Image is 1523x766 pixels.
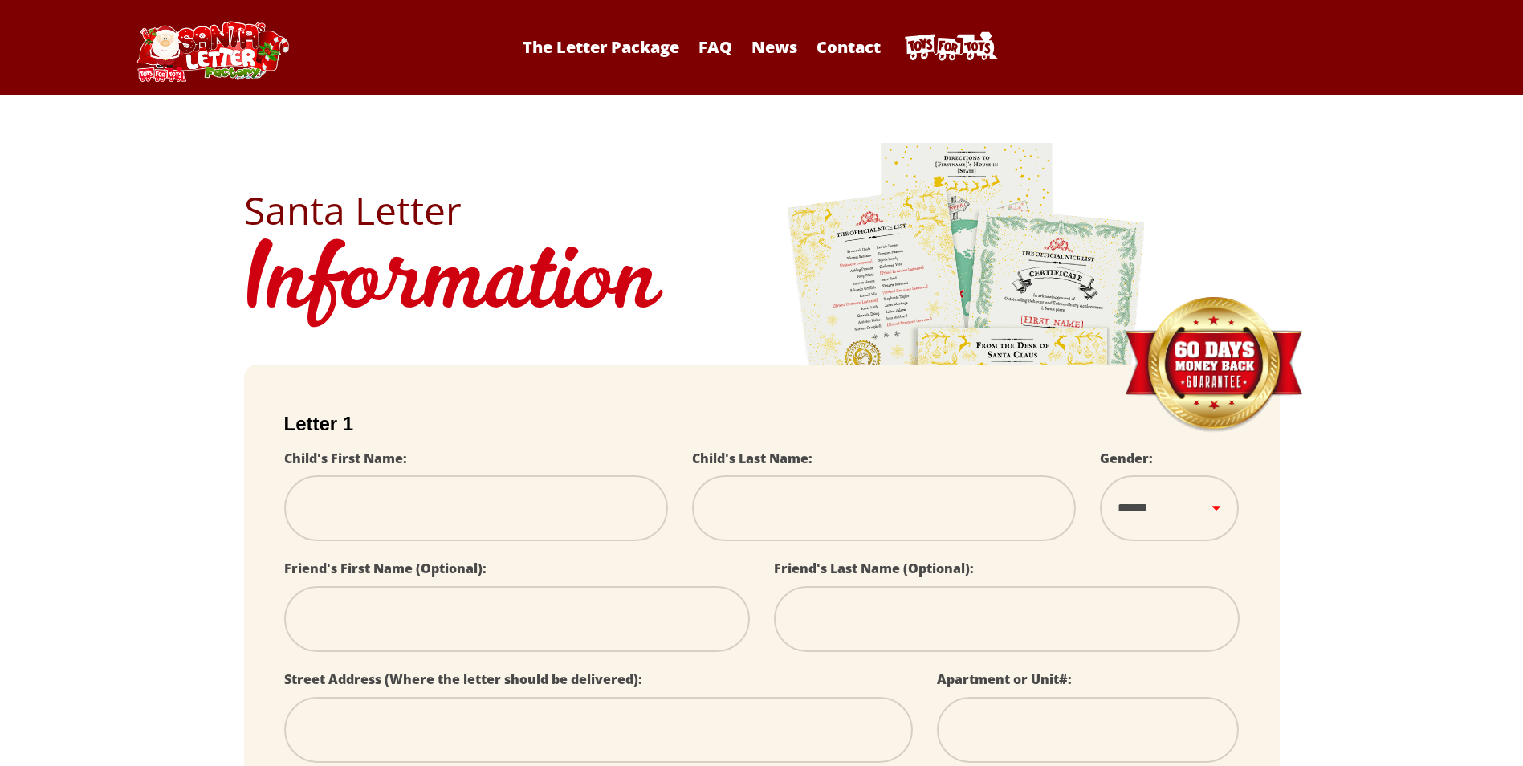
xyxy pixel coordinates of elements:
[244,230,1280,340] h1: Information
[690,36,740,58] a: FAQ
[692,450,812,467] label: Child's Last Name:
[244,191,1280,230] h2: Santa Letter
[284,450,407,467] label: Child's First Name:
[284,413,1240,435] h2: Letter 1
[808,36,889,58] a: Contact
[774,560,974,577] label: Friend's Last Name (Optional):
[1100,450,1153,467] label: Gender:
[132,21,292,82] img: Santa Letter Logo
[1123,296,1304,434] img: Money Back Guarantee
[284,560,487,577] label: Friend's First Name (Optional):
[786,141,1147,589] img: letters.png
[284,670,642,688] label: Street Address (Where the letter should be delivered):
[743,36,805,58] a: News
[515,36,687,58] a: The Letter Package
[937,670,1072,688] label: Apartment or Unit#:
